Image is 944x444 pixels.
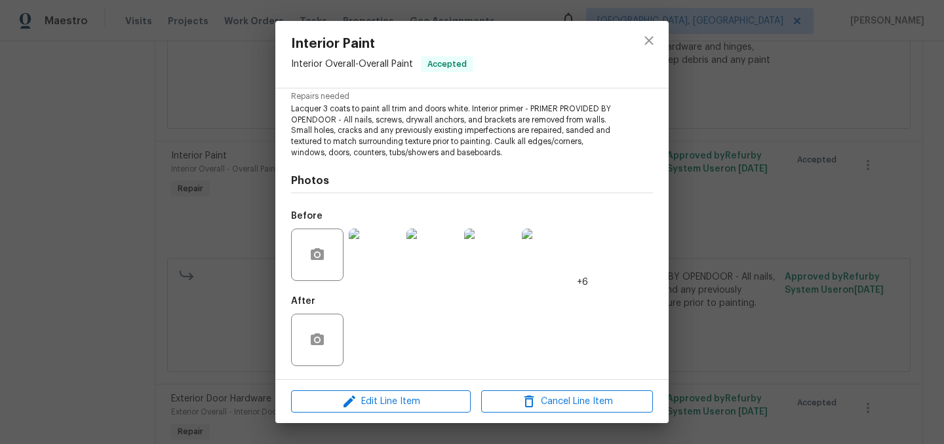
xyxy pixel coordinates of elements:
h5: Before [291,212,323,221]
span: Edit Line Item [295,394,467,410]
button: Cancel Line Item [481,390,653,413]
h4: Photos [291,174,653,187]
span: Interior Overall - Overall Paint [291,60,413,69]
span: Interior Paint [291,37,473,51]
span: Accepted [422,58,472,71]
button: close [633,25,665,56]
span: Lacquer 3 coats to paint all trim and doors white. Interior primer - PRIMER PROVIDED BY OPENDOOR ... [291,103,617,158]
span: +6 [577,276,588,289]
h5: After [291,297,315,306]
button: Edit Line Item [291,390,471,413]
span: Repairs needed [291,92,653,101]
span: Cancel Line Item [485,394,649,410]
